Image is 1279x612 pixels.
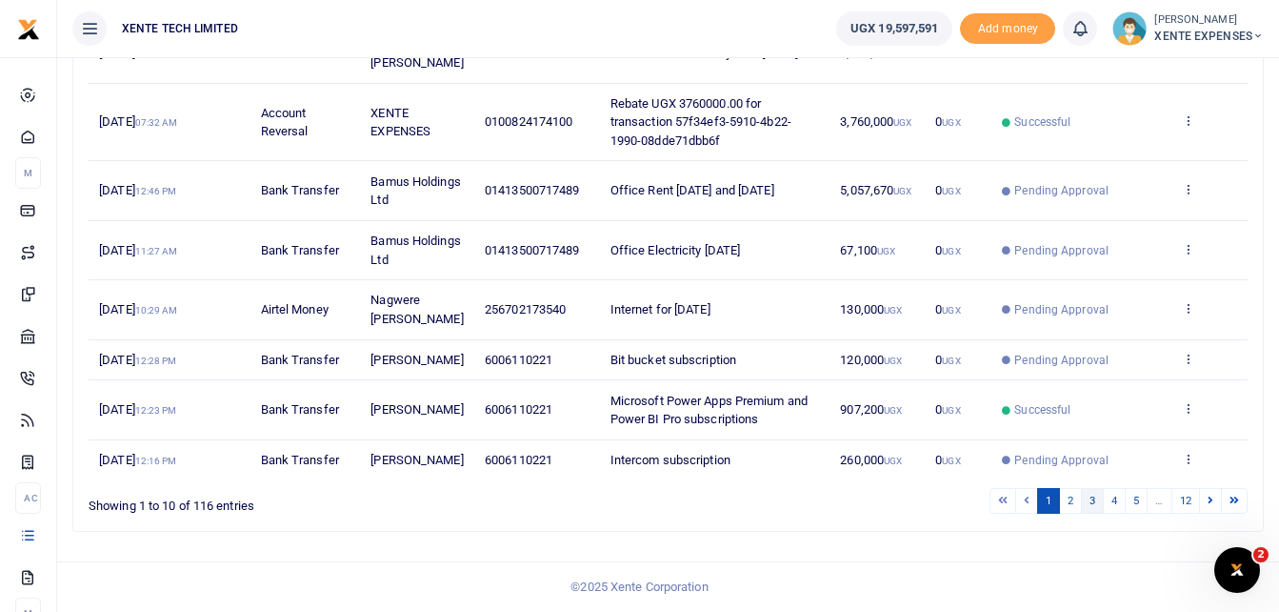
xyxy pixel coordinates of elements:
img: profile-user [1112,11,1147,46]
span: [DATE] [99,302,177,316]
span: [PERSON_NAME] [370,402,463,417]
span: 130,000 [840,302,902,316]
a: 2 [1059,488,1082,514]
span: Office Electricity [DATE] [610,243,741,257]
span: Bank Transfer [261,353,339,367]
span: Pending Approval [1014,182,1109,199]
span: [DATE] [99,353,176,367]
span: 6006110221 [485,353,552,367]
small: UGX [942,305,960,316]
span: 260,000 [840,453,902,467]
span: Office Rent [DATE] and [DATE] [610,183,774,197]
small: UGX [884,356,902,366]
span: 120,000 [840,353,902,367]
span: [PERSON_NAME] [370,353,463,367]
img: logo-small [17,18,40,41]
span: Internet for [DATE] [610,302,710,316]
span: 01413500717489 [485,243,579,257]
span: 67,100 [840,243,895,257]
span: XENTE EXPENSES [1154,28,1264,45]
span: 2 [1253,547,1269,562]
span: 0 [935,453,960,467]
span: Bank Transfer [261,402,339,417]
span: 3,760,000 [840,114,911,129]
span: Bank Transfer [261,453,339,467]
span: Pending Approval [1014,242,1109,259]
small: 12:46 PM [135,186,177,196]
span: 256702173540 [485,302,566,316]
span: Account Reversal [261,106,309,139]
small: [PERSON_NAME] [1154,12,1264,29]
small: UGX [893,117,911,128]
a: 4 [1103,488,1126,514]
span: Successful [1014,113,1070,131]
span: [DATE] [99,453,176,467]
small: UGX [942,456,960,466]
li: M [15,157,41,189]
span: Nagwere [PERSON_NAME] [370,36,463,70]
span: 0 [935,183,960,197]
span: 5,057,670 [840,183,911,197]
li: Ac [15,482,41,514]
span: Pending Approval [1014,352,1109,369]
span: Bit bucket subscription [610,353,736,367]
small: 11:27 AM [135,246,178,256]
span: 01413500717489 [485,183,579,197]
span: 0100824174100 [485,114,572,129]
div: Showing 1 to 10 of 116 entries [89,486,564,516]
a: Add money [960,20,1055,34]
span: UGX 19,597,591 [850,19,938,38]
span: 0 [935,243,960,257]
span: [DATE] [99,114,177,129]
span: [DATE] [99,402,176,417]
span: 6006110221 [485,402,552,417]
small: UGX [942,186,960,196]
a: 12 [1171,488,1200,514]
small: UGX [942,356,960,366]
span: [DATE] [99,243,177,257]
small: UGX [942,117,960,128]
span: Bamus Holdings Ltd [370,174,460,208]
small: UGX [884,305,902,316]
span: Microsoft Power Apps Premium and Power BI Pro subscriptions [610,394,808,427]
small: UGX [884,405,902,416]
a: UGX 19,597,591 [836,11,952,46]
span: Intercom subscription [610,453,730,467]
span: XENTE TECH LIMITED [114,20,246,37]
li: Toup your wallet [960,13,1055,45]
span: 0 [935,302,960,316]
span: Rebate UGX 3760000.00 for transaction 57f34ef3-5910-4b22-1990-08dde71dbb6f [610,96,791,148]
a: logo-small logo-large logo-large [17,21,40,35]
a: profile-user [PERSON_NAME] XENTE EXPENSES [1112,11,1264,46]
small: UGX [942,246,960,256]
small: 10:29 AM [135,305,178,316]
span: Bamus Holdings Ltd [370,234,460,267]
iframe: Intercom live chat [1214,547,1260,593]
span: 907,200 [840,402,902,417]
span: 6006110221 [485,453,552,467]
span: Bank Transfer [261,243,339,257]
small: 12:16 PM [135,456,177,466]
a: 5 [1125,488,1148,514]
span: Pending Approval [1014,452,1109,469]
span: 0 [935,353,960,367]
small: UGX [884,456,902,466]
span: Airtel Money [261,302,329,316]
span: XENTE EXPENSES [370,106,430,139]
span: Add money [960,13,1055,45]
small: UGX [893,186,911,196]
span: 0 [935,402,960,417]
span: Nagwere [PERSON_NAME] [370,293,463,326]
small: 12:28 PM [135,356,177,366]
span: [PERSON_NAME] [370,453,463,467]
small: UGX [877,246,895,256]
span: 0 [935,114,960,129]
small: UGX [942,405,960,416]
span: Bank Transfer [261,183,339,197]
span: [DATE] [99,183,176,197]
small: 12:23 PM [135,405,177,416]
small: 07:32 AM [135,117,178,128]
span: Pending Approval [1014,301,1109,318]
span: Successful [1014,401,1070,418]
a: 1 [1037,488,1060,514]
